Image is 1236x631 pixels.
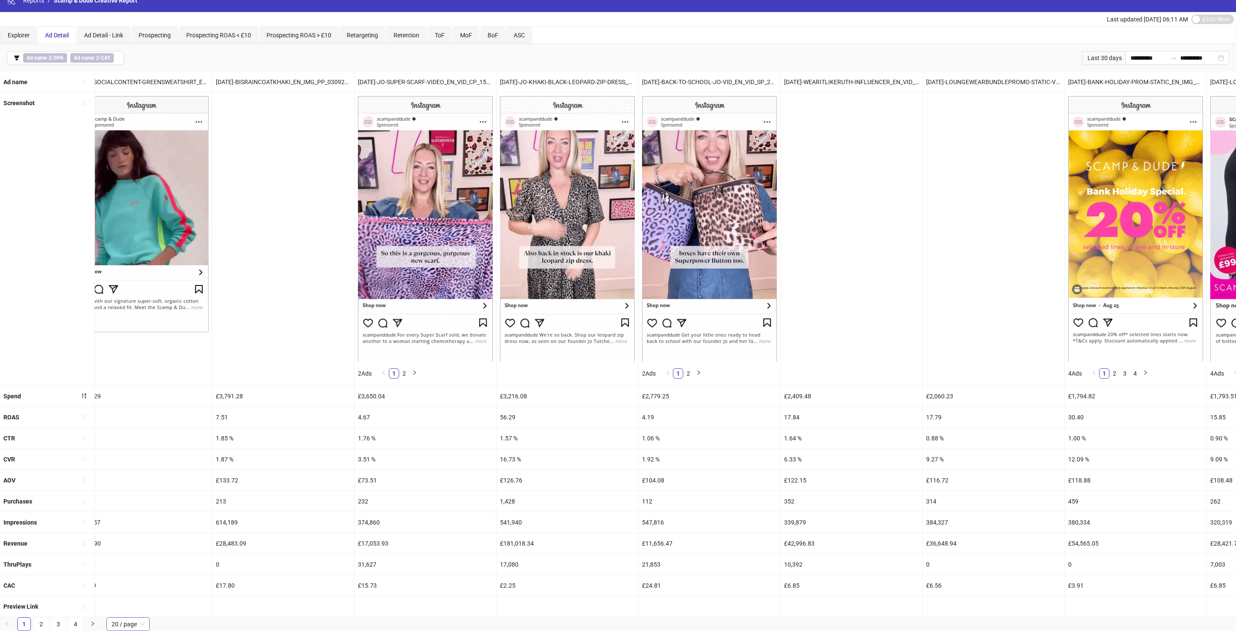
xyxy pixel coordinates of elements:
[497,386,638,407] div: £3,216.08
[3,456,15,463] b: CVR
[212,72,354,92] div: [DATE]-BISRAINCOATKHAKI_EN_IMG_PP_03092025_F_CC_SC1_USP14_BIS
[3,414,19,421] b: ROAS
[1091,370,1097,375] span: left
[923,533,1064,554] div: £36,648.94
[70,470,212,491] div: £76.21
[14,55,20,61] span: filter
[1065,449,1206,470] div: 12.09 %
[1065,470,1206,491] div: £118.88
[409,368,420,379] li: Next Page
[3,100,35,106] b: Screenshot
[923,575,1064,596] div: £6.56
[1210,370,1224,377] span: 4 Ads
[74,96,209,332] img: Screenshot 120226734638270005
[4,621,9,626] span: left
[74,55,94,61] b: Ad name
[497,428,638,449] div: 1.57 %
[212,449,354,470] div: 1.87 %
[70,554,212,575] div: 12,773
[106,617,150,631] div: Page Size
[81,414,87,420] span: sort-ascending
[1120,369,1130,378] a: 3
[639,491,780,512] div: 112
[497,512,638,533] div: 541,940
[267,32,331,39] span: Prospecting ROAS > £10
[90,621,95,626] span: right
[354,533,496,554] div: £17,053.93
[354,449,496,470] div: 3.51 %
[3,435,15,442] b: CTR
[212,470,354,491] div: £133.72
[1065,512,1206,533] div: 380,334
[3,540,27,547] b: Revenue
[354,407,496,428] div: 4.67
[3,79,27,85] b: Ad name
[781,386,922,407] div: £2,409.48
[354,512,496,533] div: 374,860
[639,386,780,407] div: £2,779.25
[81,477,87,483] span: sort-ascending
[81,604,87,610] span: sort-ascending
[3,393,21,400] b: Spend
[497,533,638,554] div: £181,018.34
[1082,51,1125,65] div: Last 30 days
[696,370,701,375] span: right
[45,32,69,39] span: Ad Detail
[3,561,31,568] b: ThruPlays
[1130,368,1140,379] li: 4
[81,582,87,589] span: sort-ascending
[497,470,638,491] div: £126.76
[781,554,922,575] div: 10,392
[663,368,673,379] li: Previous Page
[639,428,780,449] div: 1.06 %
[81,519,87,525] span: sort-ascending
[358,370,372,377] span: 2 Ads
[665,370,670,375] span: left
[27,55,47,61] b: Ad name
[497,72,638,92] div: [DATE]-JO-KHAKI-BLACK-LEOPARD-ZIP-DRESS_EN_VID_PP_15082025_F_CC_SC12_USP11_JO-FOUNDER
[23,53,67,63] span: ∌
[1089,368,1099,379] li: Previous Page
[694,368,704,379] button: right
[35,618,48,631] a: 2
[69,617,82,631] li: 4
[70,449,212,470] div: 0.90 %
[70,533,212,554] div: £1,447.90
[673,369,683,378] a: 1
[354,554,496,575] div: 31,627
[1170,55,1177,61] span: swap-right
[409,368,420,379] button: right
[1065,72,1206,92] div: [DATE]-BANK-HOLIDAY-PROM-STATIC_EN_IMG_CP_15082025_F_CC_SC1_USP1_BANK-HOLIDAY
[70,428,212,449] div: 0.10 %
[639,72,780,92] div: [DATE]-BACK-TO-SCHOOL-JO-VID_EN_VID_SP_20082025_F_CC_SC12_USP11_BACK-TO-SCHOOL
[381,370,386,375] span: left
[1065,491,1206,512] div: 459
[86,617,100,631] button: right
[1170,55,1177,61] span: to
[70,53,114,63] span: ∌
[923,491,1064,512] div: 314
[3,477,15,484] b: AOV
[663,368,673,379] button: left
[1140,368,1151,379] button: right
[212,533,354,554] div: £28,483.09
[81,456,87,462] span: sort-ascending
[70,386,212,407] div: £4,153.29
[781,533,922,554] div: £42,996.83
[70,575,212,596] div: £218.59
[1089,368,1099,379] button: left
[69,618,82,631] a: 4
[1140,368,1151,379] li: Next Page
[186,32,251,39] span: Prospecting ROAS < £10
[54,55,64,61] b: DPA
[500,96,635,361] img: Screenshot 120232428302140005
[923,428,1064,449] div: 0.88 %
[81,540,87,546] span: sort-ascending
[212,491,354,512] div: 213
[1130,369,1140,378] a: 4
[683,368,694,379] li: 2
[781,449,922,470] div: 6.33 %
[3,582,15,589] b: CAC
[1065,428,1206,449] div: 1.00 %
[212,407,354,428] div: 7.51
